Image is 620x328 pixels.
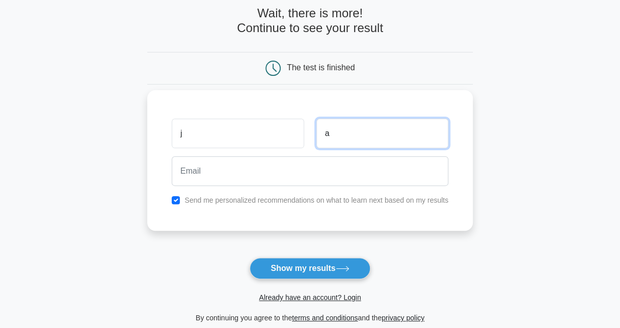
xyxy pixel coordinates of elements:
[287,63,355,72] div: The test is finished
[316,119,448,148] input: Last name
[382,314,424,322] a: privacy policy
[172,119,304,148] input: First name
[250,258,370,279] button: Show my results
[292,314,358,322] a: terms and conditions
[184,196,448,204] label: Send me personalized recommendations on what to learn next based on my results
[172,156,448,186] input: Email
[259,293,361,302] a: Already have an account? Login
[141,312,479,324] div: By continuing you agree to the and the
[147,6,473,36] h4: Wait, there is more! Continue to see your result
